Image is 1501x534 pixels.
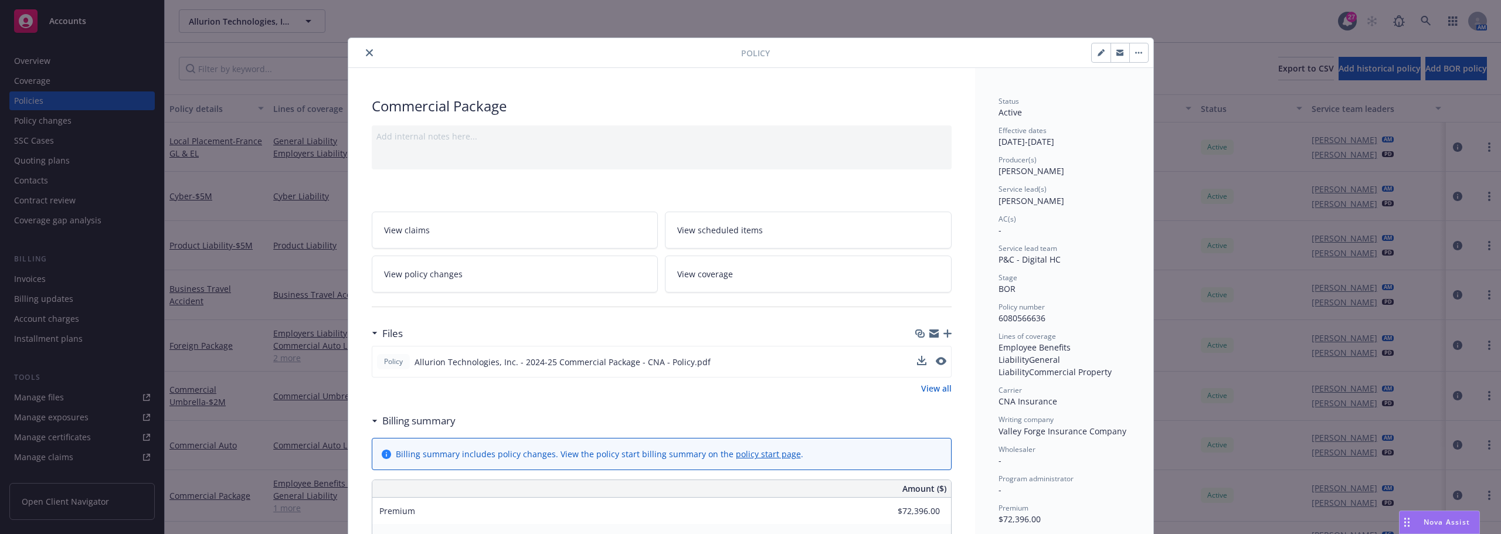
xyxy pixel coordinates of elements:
[382,356,405,367] span: Policy
[382,326,403,341] h3: Files
[372,96,952,116] div: Commercial Package
[1029,366,1112,377] span: Commercial Property
[999,455,1001,466] span: -
[1424,517,1470,527] span: Nova Assist
[921,382,952,394] a: View all
[999,283,1016,294] span: BOR
[372,212,658,249] a: View claims
[999,273,1017,283] span: Stage
[741,47,770,59] span: Policy
[917,356,926,368] button: download file
[999,513,1041,525] span: $72,396.00
[999,396,1057,407] span: CNA Insurance
[999,107,1022,118] span: Active
[999,484,1001,495] span: -
[384,268,463,280] span: View policy changes
[936,357,946,365] button: preview file
[677,224,763,236] span: View scheduled items
[999,214,1016,224] span: AC(s)
[382,413,456,428] h3: Billing summary
[384,224,430,236] span: View claims
[665,212,952,249] a: View scheduled items
[415,356,711,368] span: Allurion Technologies, Inc. - 2024-25 Commercial Package - CNA - Policy.pdf
[936,356,946,368] button: preview file
[379,505,415,516] span: Premium
[999,426,1126,437] span: Valley Forge Insurance Company
[999,414,1054,424] span: Writing company
[999,243,1057,253] span: Service lead team
[999,503,1028,513] span: Premium
[999,331,1056,341] span: Lines of coverage
[902,482,946,495] span: Amount ($)
[999,125,1130,148] div: [DATE] - [DATE]
[999,125,1047,135] span: Effective dates
[372,256,658,292] a: View policy changes
[999,474,1074,484] span: Program administrator
[999,302,1045,312] span: Policy number
[376,130,947,142] div: Add internal notes here...
[665,256,952,292] a: View coverage
[999,354,1062,377] span: General Liability
[1400,511,1414,533] div: Drag to move
[677,268,733,280] span: View coverage
[871,502,947,520] input: 0.00
[736,448,801,460] a: policy start page
[362,46,376,60] button: close
[999,254,1061,265] span: P&C - Digital HC
[999,342,1073,365] span: Employee Benefits Liability
[372,413,456,428] div: Billing summary
[999,184,1047,194] span: Service lead(s)
[999,444,1035,454] span: Wholesaler
[1399,511,1480,534] button: Nova Assist
[917,356,926,365] button: download file
[999,385,1022,395] span: Carrier
[999,225,1001,236] span: -
[372,326,403,341] div: Files
[999,312,1045,324] span: 6080566636
[999,155,1037,165] span: Producer(s)
[396,448,803,460] div: Billing summary includes policy changes. View the policy start billing summary on the .
[999,96,1019,106] span: Status
[999,165,1064,176] span: [PERSON_NAME]
[999,195,1064,206] span: [PERSON_NAME]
